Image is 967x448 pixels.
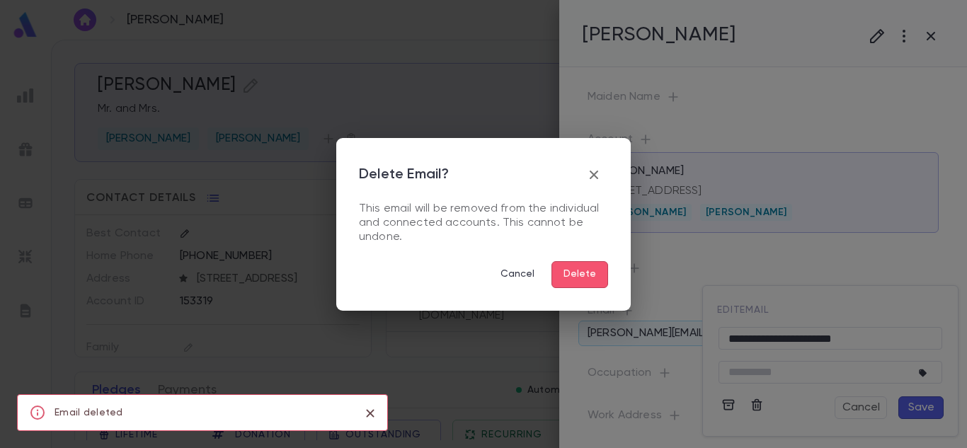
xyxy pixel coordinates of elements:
[551,261,608,288] button: Delete
[55,399,123,426] div: Email deleted
[359,202,608,244] div: This email will be removed from the individual and connected accounts. This cannot be undone.
[359,166,450,183] p: Delete Email?
[359,402,382,425] button: close
[489,261,546,288] button: Cancel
